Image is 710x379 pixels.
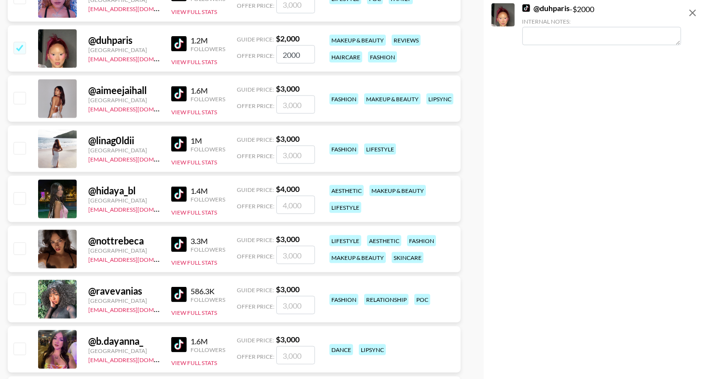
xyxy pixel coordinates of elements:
div: [GEOGRAPHIC_DATA] [88,46,160,54]
span: Guide Price: [237,86,274,93]
div: aesthetic [329,185,364,196]
div: lipsync [426,94,453,105]
a: [EMAIL_ADDRESS][DOMAIN_NAME] [88,154,185,163]
div: fashion [329,94,358,105]
div: makeup & beauty [364,94,421,105]
div: dance [329,344,353,355]
div: Followers [191,95,225,103]
div: Followers [191,196,225,203]
div: [GEOGRAPHIC_DATA] [88,247,160,254]
div: fashion [329,294,358,305]
div: lifestyle [329,235,361,246]
button: View Full Stats [171,259,217,266]
img: TikTok [171,237,187,252]
img: TikTok [171,337,187,352]
div: [GEOGRAPHIC_DATA] [88,347,160,354]
button: View Full Stats [171,309,217,316]
div: 1.4M [191,186,225,196]
span: Offer Price: [237,203,274,210]
div: aesthetic [367,235,401,246]
strong: $ 3,000 [276,284,300,294]
a: [EMAIL_ADDRESS][DOMAIN_NAME] [88,304,185,313]
input: 4,000 [276,196,315,214]
div: 1.2M [191,36,225,45]
div: @ hidaya_bl [88,185,160,197]
input: 3,000 [276,346,315,365]
img: TikTok [171,86,187,102]
img: TikTok [171,36,187,52]
span: Offer Price: [237,2,274,9]
div: Followers [191,346,225,353]
div: reviews [392,35,421,46]
button: View Full Stats [171,58,217,66]
span: Guide Price: [237,36,274,43]
button: View Full Stats [171,108,217,116]
img: TikTok [522,4,530,12]
span: Offer Price: [237,253,274,260]
div: lifestyle [329,202,361,213]
span: Guide Price: [237,236,274,244]
span: Offer Price: [237,353,274,360]
div: makeup & beauty [369,185,426,196]
div: [GEOGRAPHIC_DATA] [88,96,160,104]
button: remove [683,3,702,23]
div: [GEOGRAPHIC_DATA] [88,147,160,154]
div: 586.3K [191,286,225,296]
img: TikTok [171,136,187,152]
div: 3.3M [191,236,225,246]
a: [EMAIL_ADDRESS][DOMAIN_NAME] [88,3,185,13]
div: 1.6M [191,86,225,95]
div: Followers [191,45,225,53]
div: skincare [392,252,423,263]
strong: $ 3,000 [276,84,300,93]
span: Offer Price: [237,303,274,310]
div: @ b.dayanna_ [88,335,160,347]
div: Followers [191,146,225,153]
strong: $ 2,000 [276,34,300,43]
div: fashion [329,144,358,155]
strong: $ 3,000 [276,335,300,344]
div: makeup & beauty [329,252,386,263]
div: fashion [368,52,397,63]
div: [GEOGRAPHIC_DATA] [88,297,160,304]
div: Followers [191,246,225,253]
div: Followers [191,296,225,303]
strong: $ 3,000 [276,234,300,244]
button: View Full Stats [171,359,217,366]
div: 1.6M [191,337,225,346]
div: @ nottrebeca [88,235,160,247]
strong: $ 3,000 [276,134,300,143]
div: haircare [329,52,362,63]
div: [GEOGRAPHIC_DATA] [88,197,160,204]
img: TikTok [171,187,187,202]
button: View Full Stats [171,8,217,15]
span: Guide Price: [237,286,274,294]
div: lipsync [359,344,386,355]
input: 3,000 [276,95,315,114]
div: makeup & beauty [329,35,386,46]
button: View Full Stats [171,209,217,216]
a: [EMAIL_ADDRESS][DOMAIN_NAME] [88,54,185,63]
div: @ aimeejaihall [88,84,160,96]
div: @ ravevanias [88,285,160,297]
input: 3,000 [276,296,315,314]
span: Guide Price: [237,186,274,193]
div: Internal Notes: [522,18,681,25]
div: poc [414,294,430,305]
span: Offer Price: [237,152,274,160]
span: Offer Price: [237,52,274,59]
input: 3,000 [276,246,315,264]
a: @duhparis [522,3,570,13]
div: @ duhparis [88,34,160,46]
div: relationship [364,294,409,305]
div: lifestyle [364,144,396,155]
a: [EMAIL_ADDRESS][DOMAIN_NAME] [88,104,185,113]
a: [EMAIL_ADDRESS][DOMAIN_NAME] [88,204,185,213]
span: Guide Price: [237,136,274,143]
div: - $ 2000 [522,3,681,45]
span: Offer Price: [237,102,274,109]
a: [EMAIL_ADDRESS][DOMAIN_NAME] [88,354,185,364]
input: 2,000 [276,45,315,64]
div: 1M [191,136,225,146]
div: fashion [407,235,436,246]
